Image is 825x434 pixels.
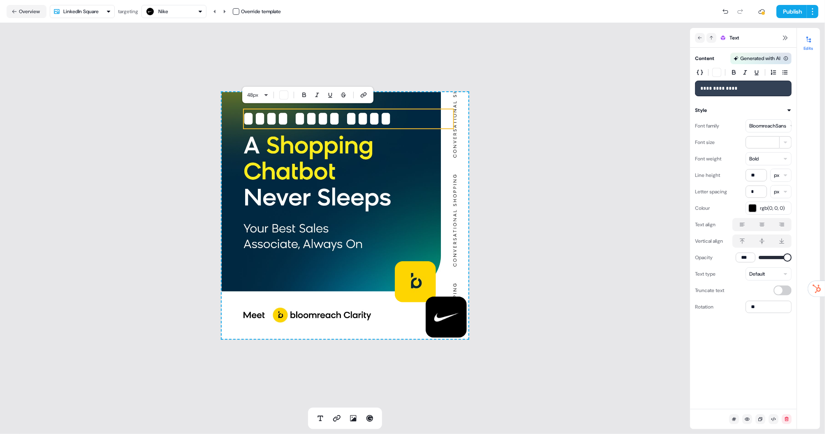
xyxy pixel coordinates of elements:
button: rgb(0, 0, 0) [746,202,792,215]
button: Edits [797,33,820,51]
div: px [774,171,779,179]
div: Override template [241,7,281,16]
div: Generated with AI [740,54,780,63]
div: Text type [695,267,716,281]
div: Vertical align [695,234,723,248]
div: BloomreachSans [749,122,786,130]
button: Publish [776,5,807,18]
div: Bold [749,155,759,163]
div: Rotation [695,300,714,313]
div: px [774,188,779,196]
div: Default [749,270,765,278]
div: Colour [695,202,710,215]
div: Font family [695,119,719,132]
button: Style [695,106,792,114]
div: Font size [695,136,715,149]
div: Opacity [695,251,713,264]
span: 48 px [247,91,258,99]
div: LinkedIn Square [63,7,99,16]
div: Content [695,54,714,63]
div: targeting [118,7,138,16]
button: BloomreachSans [746,119,792,132]
div: Letter spacing [695,185,727,198]
div: Style [695,106,707,114]
div: Truncate text [695,284,724,297]
button: Overview [7,5,46,18]
button: Nike [141,5,206,18]
div: Line height [695,169,720,182]
div: Text align [695,218,716,231]
button: 48px [244,90,264,100]
span: Text [730,34,739,42]
div: Font weight [695,152,721,165]
div: Nike [158,7,168,16]
span: rgb(0, 0, 0) [760,204,789,212]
